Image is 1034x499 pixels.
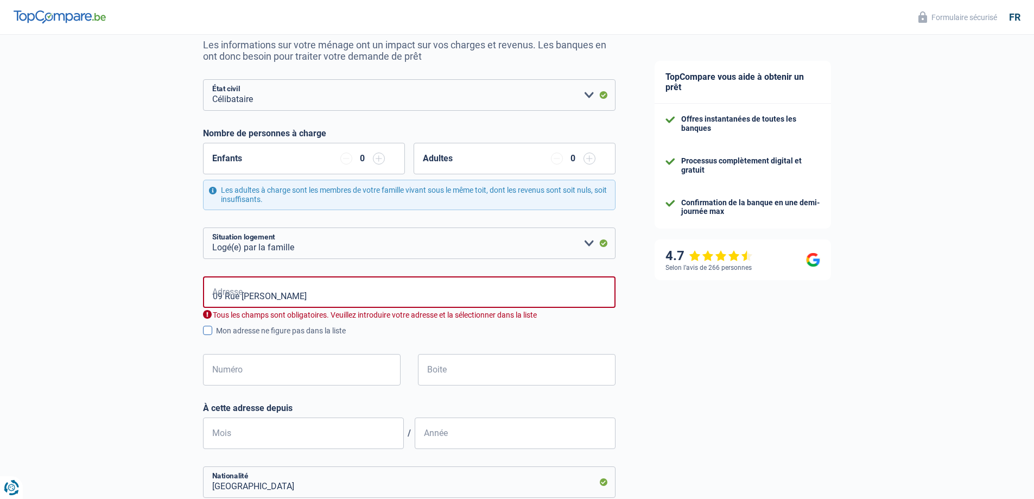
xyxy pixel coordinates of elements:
[404,428,415,438] span: /
[423,154,453,163] label: Adultes
[681,198,820,217] div: Confirmation de la banque en une demi-journée max
[665,248,753,264] div: 4.7
[665,264,752,271] div: Selon l’avis de 266 personnes
[568,154,578,163] div: 0
[203,418,404,449] input: MM
[203,403,616,413] label: À cette adresse depuis
[203,128,326,138] label: Nombre de personnes à charge
[358,154,367,163] div: 0
[203,39,616,62] p: Les informations sur votre ménage ont un impact sur vos charges et revenus. Les banques en ont do...
[203,276,616,308] input: Sélectionnez votre adresse dans la barre de recherche
[203,466,616,498] input: Belgique
[681,156,820,175] div: Processus complètement digital et gratuit
[212,154,242,163] label: Enfants
[216,325,616,337] div: Mon adresse ne figure pas dans la liste
[14,10,106,23] img: TopCompare Logo
[415,418,616,449] input: AAAA
[203,180,616,210] div: Les adultes à charge sont les membres de votre famille vivant sous le même toit, dont les revenus...
[1009,11,1020,23] div: fr
[912,8,1004,26] button: Formulaire sécurisé
[203,310,616,320] div: Tous les champs sont obligatoires. Veuillez introduire votre adresse et la sélectionner dans la l...
[681,115,820,133] div: Offres instantanées de toutes les banques
[655,61,831,104] div: TopCompare vous aide à obtenir un prêt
